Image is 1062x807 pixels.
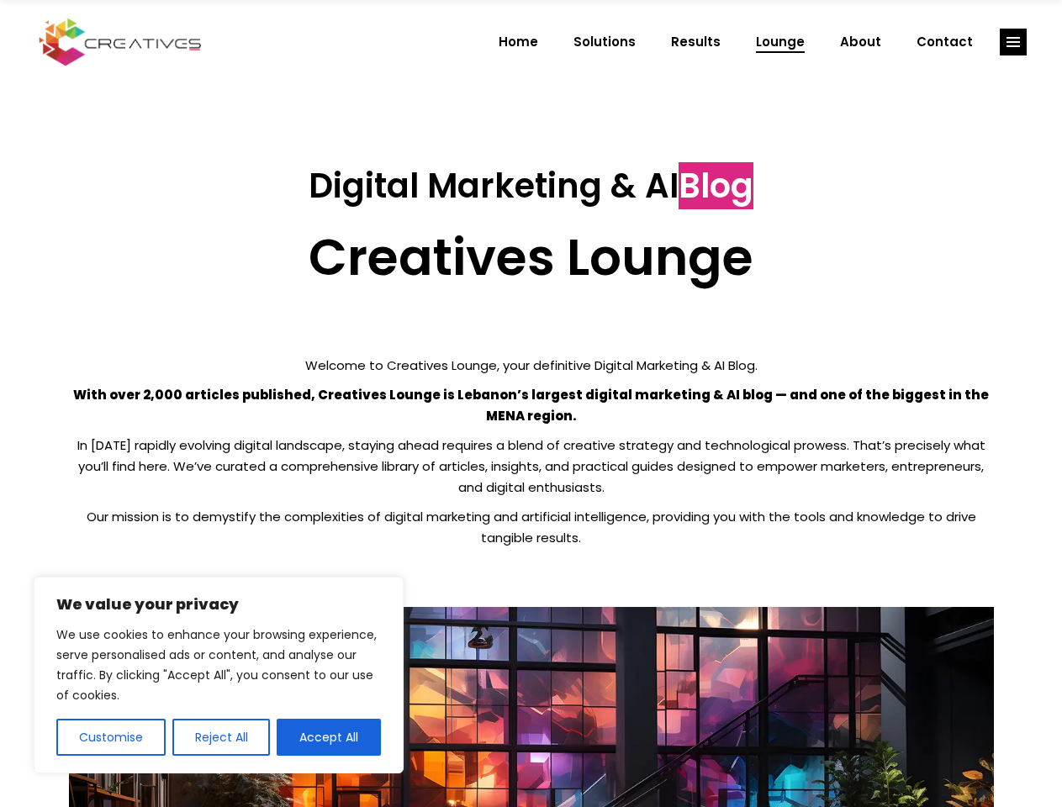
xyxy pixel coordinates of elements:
[56,594,381,614] p: We value your privacy
[653,20,738,64] a: Results
[35,16,205,68] img: Creatives
[679,162,753,209] span: Blog
[172,719,271,756] button: Reject All
[69,435,994,498] p: In [DATE] rapidly evolving digital landscape, staying ahead requires a blend of creative strategy...
[822,20,899,64] a: About
[738,20,822,64] a: Lounge
[73,386,989,425] strong: With over 2,000 articles published, Creatives Lounge is Lebanon’s largest digital marketing & AI ...
[34,577,404,773] div: We value your privacy
[277,719,381,756] button: Accept All
[671,20,721,64] span: Results
[899,20,991,64] a: Contact
[69,166,994,206] h3: Digital Marketing & AI
[69,227,994,287] h2: Creatives Lounge
[840,20,881,64] span: About
[556,20,653,64] a: Solutions
[56,625,381,705] p: We use cookies to enhance your browsing experience, serve personalised ads or content, and analys...
[756,20,805,64] span: Lounge
[56,719,166,756] button: Customise
[1000,29,1027,55] a: link
[917,20,973,64] span: Contact
[481,20,556,64] a: Home
[573,20,636,64] span: Solutions
[69,506,994,548] p: Our mission is to demystify the complexities of digital marketing and artificial intelligence, pr...
[499,20,538,64] span: Home
[69,355,994,376] p: Welcome to Creatives Lounge, your definitive Digital Marketing & AI Blog.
